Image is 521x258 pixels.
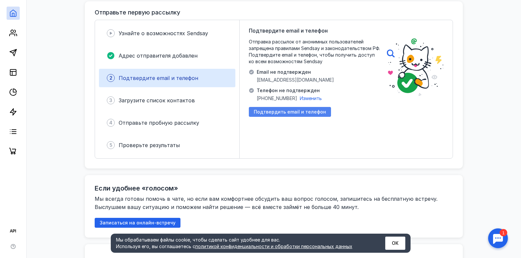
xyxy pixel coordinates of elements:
[387,39,443,96] img: poster
[300,95,322,102] button: Изменить
[95,195,439,210] span: Мы всегда готовы помочь в чате, но если вам комфортнее обсудить ваш вопрос голосом, запишитесь на...
[15,4,22,11] div: 1
[116,237,369,250] div: Мы обрабатываем файлы cookie, чтобы сделать сайт удобнее для вас. Используя его, вы соглашаетесь c
[119,119,199,126] span: Отправьте пробную рассылку
[257,77,334,83] span: [EMAIL_ADDRESS][DOMAIN_NAME]
[257,87,322,94] span: Телефон не подтвержден
[257,95,297,102] span: [PHONE_NUMBER]
[119,97,195,104] span: Загрузите список контактов
[257,69,334,75] span: Email не подтвержден
[109,119,112,126] span: 4
[119,52,198,59] span: Адрес отправителя добавлен
[100,220,176,226] span: Записаться на онлайн-встречу
[254,109,326,115] span: Подтвердить email и телефон
[109,97,112,104] span: 3
[385,237,405,250] button: ОК
[119,75,198,81] span: Подтвердите email и телефон
[95,9,180,16] h3: Отправьте первую рассылку
[249,27,328,35] span: Подтвердите email и телефон
[109,142,112,148] span: 5
[95,220,180,225] a: Записаться на онлайн-встречу
[109,75,112,81] span: 2
[119,142,180,148] span: Проверьте результаты
[249,39,380,65] span: Отправка рассылок от анонимных пользователей запрещена правилами Sendsay и законодательством РФ. ...
[195,244,352,249] a: политикой конфиденциальности и обработки персональных данных
[119,30,208,37] span: Узнайте о возможностях Sendsay
[249,107,331,117] button: Подтвердить email и телефон
[95,184,178,192] h2: Если удобнее «голосом»
[95,218,180,228] button: Записаться на онлайн-встречу
[300,95,322,101] span: Изменить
